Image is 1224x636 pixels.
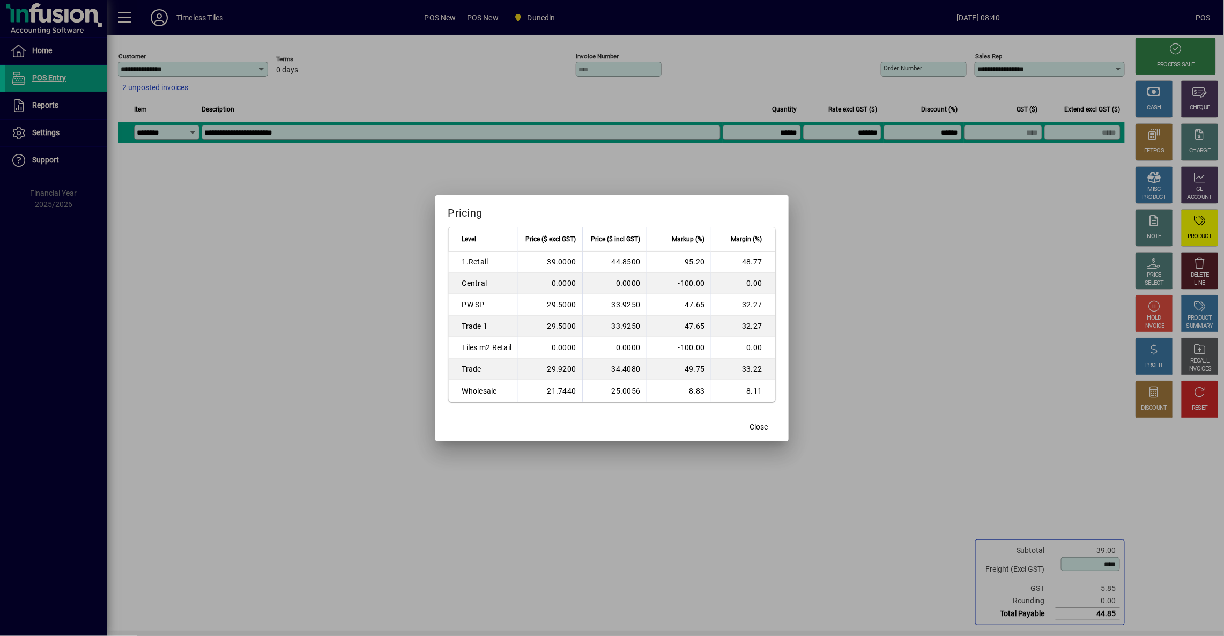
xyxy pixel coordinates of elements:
[711,380,775,402] td: 8.11
[449,380,518,402] td: Wholesale
[518,316,582,337] td: 29.5000
[582,337,647,359] td: 0.0000
[518,337,582,359] td: 0.0000
[518,359,582,380] td: 29.9200
[647,252,711,273] td: 95.20
[711,294,775,316] td: 32.27
[518,252,582,273] td: 39.0000
[449,273,518,294] td: Central
[582,294,647,316] td: 33.9250
[711,337,775,359] td: 0.00
[449,316,518,337] td: Trade 1
[647,273,711,294] td: -100.00
[647,337,711,359] td: -100.00
[731,233,762,245] span: Margin (%)
[750,421,768,433] span: Close
[647,316,711,337] td: 47.65
[582,252,647,273] td: 44.8500
[741,418,776,437] button: Close
[711,273,775,294] td: 0.00
[582,273,647,294] td: 0.0000
[435,195,789,226] h2: Pricing
[449,294,518,316] td: PW SP
[525,233,576,245] span: Price ($ excl GST)
[647,380,711,402] td: 8.83
[647,294,711,316] td: 47.65
[582,359,647,380] td: 34.4080
[591,233,640,245] span: Price ($ incl GST)
[582,380,647,402] td: 25.0056
[711,252,775,273] td: 48.77
[711,316,775,337] td: 32.27
[582,316,647,337] td: 33.9250
[711,359,775,380] td: 33.22
[449,252,518,273] td: 1.Retail
[462,233,477,245] span: Level
[518,380,582,402] td: 21.7440
[449,337,518,359] td: Tiles m2 Retail
[672,233,704,245] span: Markup (%)
[518,294,582,316] td: 29.5000
[518,273,582,294] td: 0.0000
[449,359,518,380] td: Trade
[647,359,711,380] td: 49.75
